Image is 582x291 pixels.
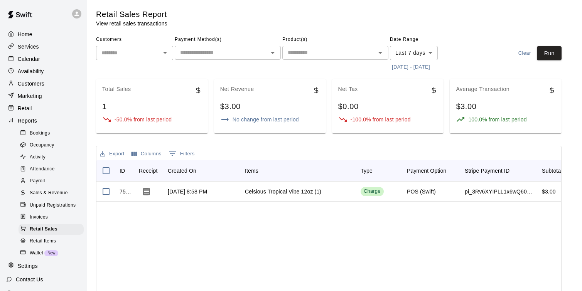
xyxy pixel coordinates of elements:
[30,165,55,173] span: Attendance
[139,160,158,182] div: Receipt
[403,160,461,182] div: Payment Option
[19,211,87,223] a: Invoices
[6,41,81,52] a: Services
[6,260,81,272] a: Settings
[19,235,87,247] a: Retail Items
[167,148,197,160] button: Show filters
[542,188,556,195] div: $3.00
[96,9,167,20] h5: Retail Sales Report
[361,160,373,182] div: Type
[120,188,131,195] div: 750648
[44,251,58,255] span: New
[390,46,438,60] div: Last 7 days
[168,160,196,182] div: Created On
[120,160,125,182] div: ID
[19,140,84,151] div: Occupancy
[30,237,56,245] span: Retail Items
[407,160,447,182] div: Payment Option
[19,187,87,199] a: Sales & Revenue
[18,92,42,100] p: Marketing
[30,202,76,209] span: Unpaid Registrations
[135,160,164,182] div: Receipt
[18,262,38,270] p: Settings
[19,151,87,163] a: Activity
[19,188,84,198] div: Sales & Revenue
[338,85,358,93] p: Net Tax
[168,188,207,195] div: Aug 11, 2025, 8:58 PM
[19,163,87,175] a: Attendance
[6,29,81,40] a: Home
[390,34,457,46] span: Date Range
[364,188,381,195] div: Charge
[357,160,403,182] div: Type
[164,160,241,182] div: Created On
[245,160,258,182] div: Items
[96,20,167,27] p: View retail sales transactions
[19,127,87,139] a: Bookings
[102,85,131,93] p: Total Sales
[19,200,84,211] div: Unpaid Registrations
[30,153,46,161] span: Activity
[30,189,68,197] span: Sales & Revenue
[116,160,135,182] div: ID
[407,188,436,195] div: POS (Swift)
[267,47,278,58] button: Open
[96,34,173,46] span: Customers
[537,46,562,61] button: Run
[465,160,509,182] div: Stripe Payment ID
[390,61,432,73] button: [DATE] - [DATE]
[338,101,438,112] div: $0.00
[19,199,87,211] a: Unpaid Registrations
[19,248,84,259] div: WalletNew
[18,104,32,112] p: Retail
[18,67,44,75] p: Availability
[6,53,81,65] a: Calendar
[19,175,87,187] a: Payroll
[351,116,411,123] p: -100.0% from last period
[19,247,87,259] a: WalletNew
[6,115,81,126] a: Reports
[18,117,37,124] p: Reports
[233,116,299,123] p: No change from last period
[282,34,388,46] span: Product(s)
[19,176,84,187] div: Payroll
[98,148,127,160] button: Export
[6,66,81,77] a: Availability
[18,30,32,38] p: Home
[456,101,555,112] div: $3.00
[102,101,202,112] div: 1
[18,55,40,63] p: Calendar
[465,188,534,195] div: pi_3Rv6XYIPLL1x6wQ60pwHqxLZ
[30,177,45,185] span: Payroll
[18,43,39,50] p: Services
[456,85,509,93] p: Average Transaction
[160,47,170,58] button: Open
[30,225,57,233] span: Retail Sales
[468,116,526,123] p: 100.0% from last period
[6,90,81,102] a: Marketing
[115,116,172,123] p: -50.0% from last period
[375,47,386,58] button: Open
[245,188,321,195] div: Celsious Tropical Vibe 12oz (1)
[461,160,538,182] div: Stripe Payment ID
[6,103,81,114] a: Retail
[30,249,43,257] span: Wallet
[16,276,43,283] p: Contact Us
[130,148,164,160] button: Select columns
[139,184,154,199] button: Download Receipt
[241,160,357,182] div: Items
[30,141,54,149] span: Occupancy
[19,212,84,223] div: Invoices
[175,34,281,46] span: Payment Method(s)
[18,80,44,87] p: Customers
[220,101,320,112] div: $3.00
[6,78,81,89] a: Customers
